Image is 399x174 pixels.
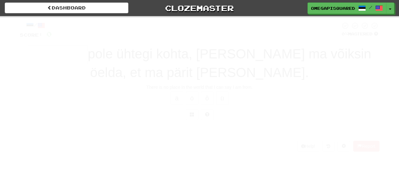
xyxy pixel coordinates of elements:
span: 0 [123,17,128,24]
span: pole ühtegi kohta, [PERSON_NAME] ma võiksin öelda, et ma pärit [PERSON_NAME]. [88,46,371,80]
span: 10 [308,17,319,24]
button: ü [216,92,229,105]
span: 0 [225,17,230,24]
button: õ [201,92,214,105]
span: OmegaPiSquared [311,5,355,11]
div: Mastered [340,31,379,37]
div: There is no place in the world that I can say I am from. [20,84,379,90]
a: Dashboard [5,3,128,13]
button: Switch sentence to multiple choice alt+p [186,109,198,120]
span: 0 % [342,31,348,36]
button: Round history (alt+y) [322,141,334,152]
button: Single letter hint - you only get 1 per sentence and score half the points! alt+h [201,109,214,120]
button: ä [171,92,183,105]
a: Clozemaster [138,3,261,14]
span: 0 [46,30,52,38]
span: / [369,5,372,9]
button: ö [186,92,198,105]
button: Submit [180,123,219,138]
a: OmegaPiSquared / [308,3,386,14]
span: Score: [20,32,43,38]
div: / [20,22,52,30]
button: Help! [297,141,320,152]
button: Report [353,141,379,152]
